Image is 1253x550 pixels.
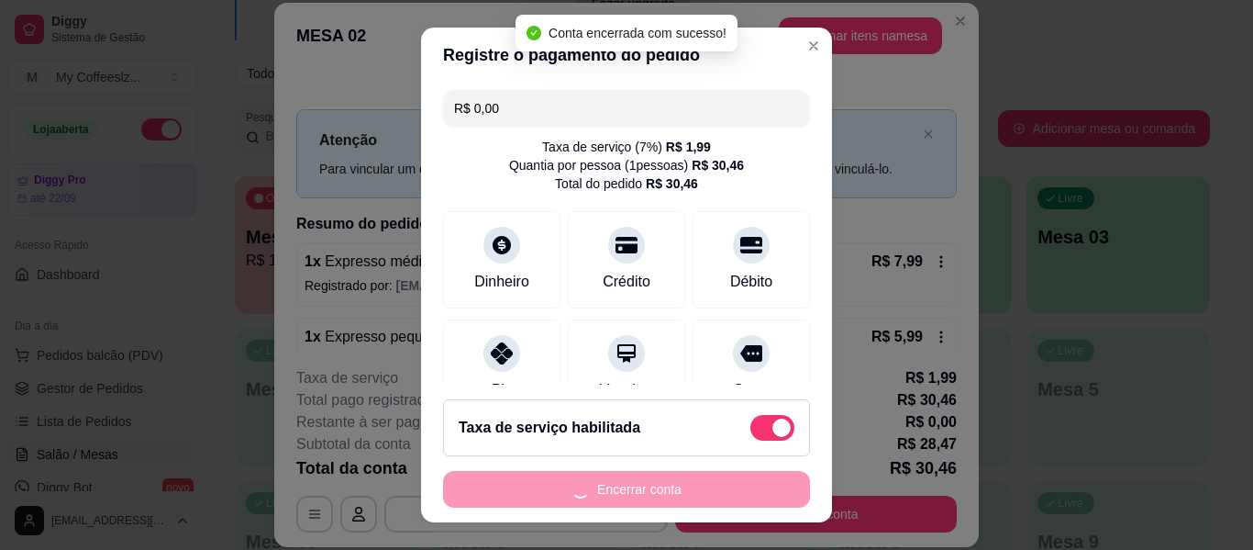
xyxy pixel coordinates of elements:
div: Dinheiro [474,271,529,293]
div: Taxa de serviço ( 7 %) [542,138,711,156]
div: R$ 30,46 [692,156,744,174]
span: check-circle [527,26,541,40]
div: R$ 1,99 [666,138,711,156]
div: R$ 30,46 [646,174,698,193]
div: Total do pedido [555,174,698,193]
div: Outro [733,379,770,401]
span: Conta encerrada com sucesso! [549,26,726,40]
button: Close [799,31,828,61]
div: Quantia por pessoa ( 1 pessoas) [509,156,744,174]
div: Crédito [603,271,650,293]
input: Ex.: hambúrguer de cordeiro [454,90,799,127]
div: Pix [492,379,512,401]
div: Voucher [600,379,654,401]
div: Débito [730,271,772,293]
header: Registre o pagamento do pedido [421,28,832,83]
h2: Taxa de serviço habilitada [459,417,640,439]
